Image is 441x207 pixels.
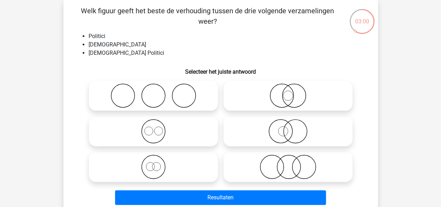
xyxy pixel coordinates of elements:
li: Politici [89,32,367,40]
li: [DEMOGRAPHIC_DATA] [89,40,367,49]
h6: Selecteer het juiste antwoord [75,63,367,75]
button: Resultaten [115,190,326,205]
div: 03:00 [349,8,375,26]
p: Welk figuur geeft het beste de verhouding tussen de drie volgende verzamelingen weer? [75,6,341,27]
li: [DEMOGRAPHIC_DATA] Politici [89,49,367,57]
